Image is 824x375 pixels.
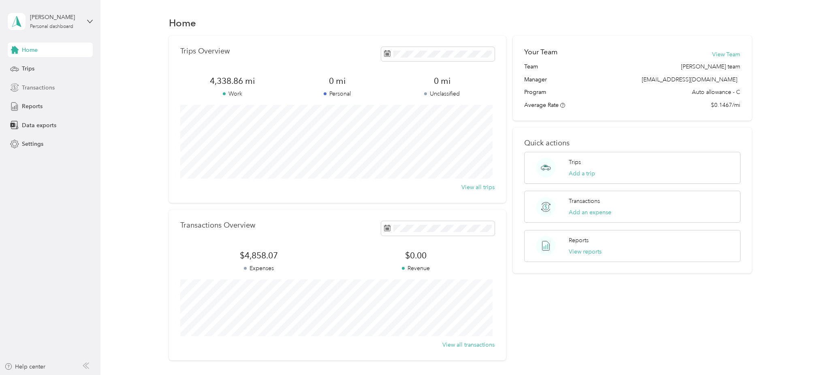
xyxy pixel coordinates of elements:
[779,330,824,375] iframe: Everlance-gr Chat Button Frame
[569,208,611,217] button: Add an expense
[569,169,595,178] button: Add a trip
[180,75,285,87] span: 4,338.86 mi
[713,50,741,59] button: View Team
[169,19,196,27] h1: Home
[390,89,495,98] p: Unclassified
[681,62,741,71] span: [PERSON_NAME] team
[4,362,46,371] button: Help center
[524,62,538,71] span: Team
[180,47,230,55] p: Trips Overview
[22,46,38,54] span: Home
[180,250,337,261] span: $4,858.07
[711,101,741,109] span: $0.1467/mi
[22,102,43,111] span: Reports
[285,89,390,98] p: Personal
[22,140,43,148] span: Settings
[692,88,741,96] span: Auto allowance - C
[30,24,73,29] div: Personal dashboard
[180,264,337,273] p: Expenses
[390,75,495,87] span: 0 mi
[22,64,34,73] span: Trips
[569,236,589,245] p: Reports
[337,250,495,261] span: $0.00
[569,158,581,166] p: Trips
[524,102,559,109] span: Average Rate
[180,221,255,230] p: Transactions Overview
[524,75,547,84] span: Manager
[569,197,600,205] p: Transactions
[22,83,55,92] span: Transactions
[569,247,602,256] button: View reports
[642,76,738,83] span: [EMAIL_ADDRESS][DOMAIN_NAME]
[337,264,495,273] p: Revenue
[285,75,390,87] span: 0 mi
[442,341,495,349] button: View all transactions
[524,47,557,57] h2: Your Team
[30,13,81,21] div: [PERSON_NAME]
[180,89,285,98] p: Work
[524,139,740,147] p: Quick actions
[461,183,495,192] button: View all trips
[22,121,56,130] span: Data exports
[524,88,546,96] span: Program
